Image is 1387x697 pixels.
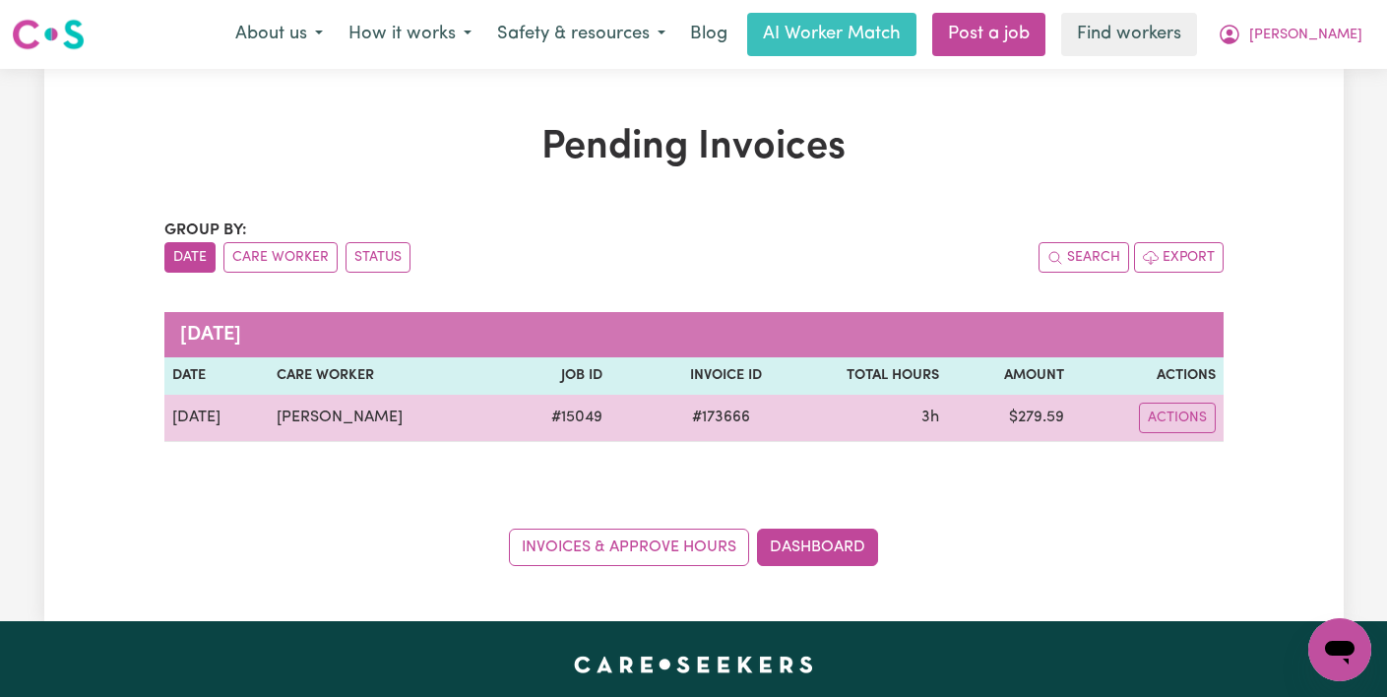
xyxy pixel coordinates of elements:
td: [DATE] [164,395,269,442]
a: Invoices & Approve Hours [509,529,749,566]
span: 3 hours [921,410,939,425]
a: AI Worker Match [747,13,916,56]
td: $ 279.59 [947,395,1071,442]
th: Total Hours [770,357,947,395]
th: Date [164,357,269,395]
th: Job ID [501,357,610,395]
td: # 15049 [501,395,610,442]
button: Actions [1139,403,1216,433]
a: Careseekers logo [12,12,85,57]
th: Amount [947,357,1071,395]
h1: Pending Invoices [164,124,1224,171]
button: My Account [1205,14,1375,55]
a: Find workers [1061,13,1197,56]
a: Post a job [932,13,1045,56]
span: Group by: [164,222,247,238]
button: Search [1039,242,1129,273]
th: Care Worker [269,357,501,395]
span: # 173666 [680,406,762,429]
td: [PERSON_NAME] [269,395,501,442]
button: About us [222,14,336,55]
button: Export [1134,242,1224,273]
span: [PERSON_NAME] [1249,25,1362,46]
a: Careseekers home page [574,657,813,672]
button: sort invoices by date [164,242,216,273]
button: sort invoices by care worker [223,242,338,273]
img: Careseekers logo [12,17,85,52]
a: Blog [678,13,739,56]
th: Actions [1072,357,1224,395]
caption: [DATE] [164,312,1224,357]
a: Dashboard [757,529,878,566]
button: Safety & resources [484,14,678,55]
button: How it works [336,14,484,55]
button: sort invoices by paid status [346,242,410,273]
iframe: Button to launch messaging window [1308,618,1371,681]
th: Invoice ID [610,357,770,395]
